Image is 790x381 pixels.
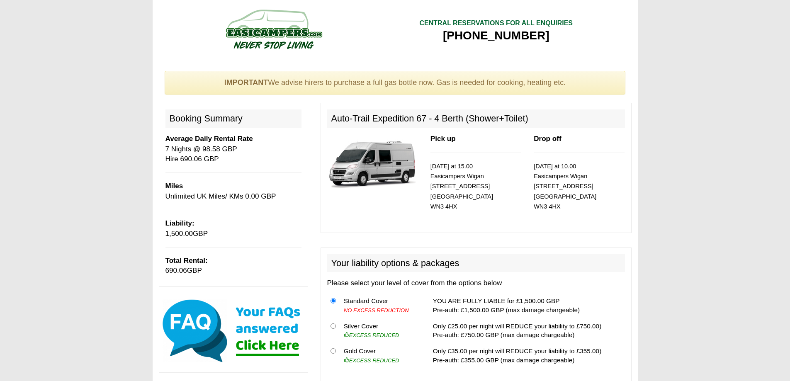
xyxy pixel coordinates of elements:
span: 690.06 [165,267,187,274]
p: Unlimited UK Miles/ KMs 0.00 GBP [165,181,301,201]
h2: Your liability options & packages [327,254,625,272]
img: campers-checkout-logo.png [195,6,352,52]
img: 337.jpg [327,134,418,192]
i: NO EXCESS REDUCTION [344,307,409,313]
h2: Booking Summary [165,109,301,128]
td: Gold Cover [340,343,420,368]
td: Standard Cover [340,293,420,318]
p: GBP [165,218,301,239]
small: [DATE] at 10.00 Easicampers Wigan [STREET_ADDRESS] [GEOGRAPHIC_DATA] WN3 4HX [534,163,596,210]
b: Total Rental: [165,257,208,265]
p: GBP [165,256,301,276]
small: [DATE] at 15.00 Easicampers Wigan [STREET_ADDRESS] [GEOGRAPHIC_DATA] WN3 4HX [430,163,493,210]
div: [PHONE_NUMBER] [419,28,573,43]
td: Silver Cover [340,318,420,343]
img: Click here for our most common FAQs [159,298,308,364]
i: EXCESS REDUCED [344,332,399,338]
b: Drop off [534,135,561,143]
td: Only £25.00 per night will REDUCE your liability to £750.00) Pre-auth: £750.00 GBP (max damage ch... [430,318,625,343]
h2: Auto-Trail Expedition 67 - 4 Berth (Shower+Toilet) [327,109,625,128]
b: Miles [165,182,183,190]
div: CENTRAL RESERVATIONS FOR ALL ENQUIRIES [419,19,573,28]
strong: IMPORTANT [224,78,268,87]
td: Only £35.00 per night will REDUCE your liability to £355.00) Pre-auth: £355.00 GBP (max damage ch... [430,343,625,368]
b: Pick up [430,135,456,143]
i: EXCESS REDUCED [344,357,399,364]
span: 1,500.00 [165,230,193,238]
p: Please select your level of cover from the options below [327,278,625,288]
p: 7 Nights @ 98.58 GBP Hire 690.06 GBP [165,134,301,164]
b: Average Daily Rental Rate [165,135,253,143]
div: We advise hirers to purchase a full gas bottle now. Gas is needed for cooking, heating etc. [165,71,626,95]
td: YOU ARE FULLY LIABLE for £1,500.00 GBP Pre-auth: £1,500.00 GBP (max damage chargeable) [430,293,625,318]
b: Liability: [165,219,194,227]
